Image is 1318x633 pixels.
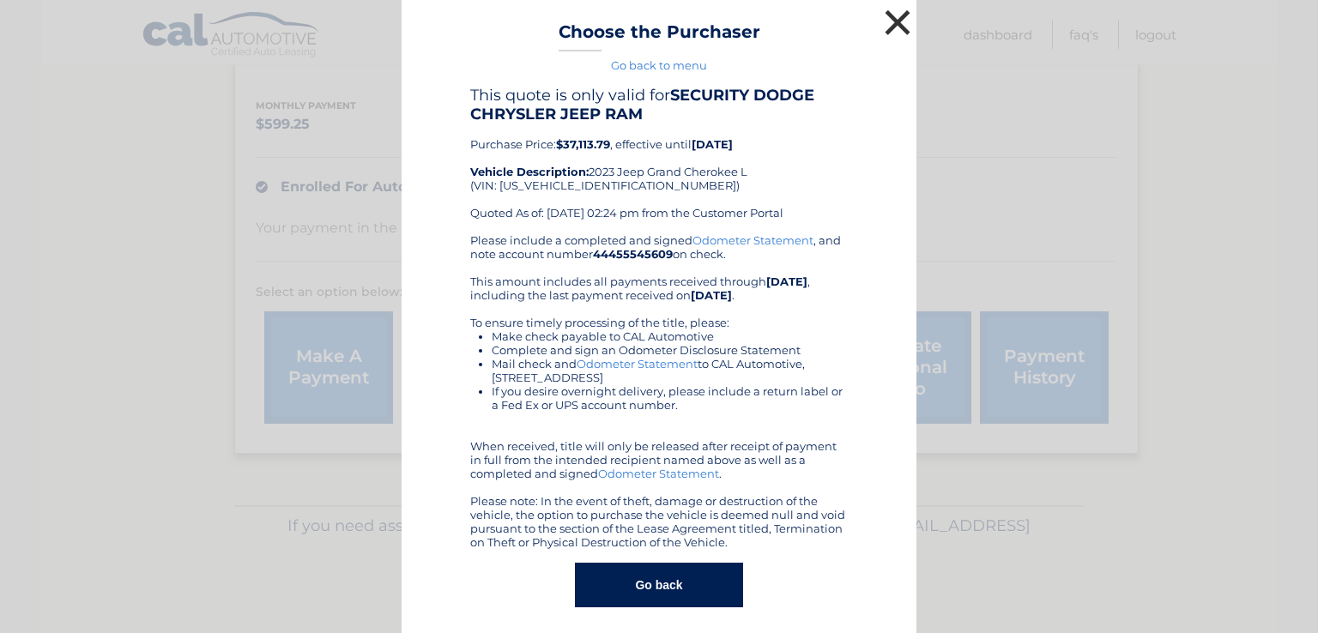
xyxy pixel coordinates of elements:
[470,233,848,549] div: Please include a completed and signed , and note account number on check. This amount includes al...
[692,137,733,151] b: [DATE]
[492,329,848,343] li: Make check payable to CAL Automotive
[470,86,848,124] h4: This quote is only valid for
[598,467,719,480] a: Odometer Statement
[556,137,610,151] b: $37,113.79
[492,343,848,357] li: Complete and sign an Odometer Disclosure Statement
[575,563,742,607] button: Go back
[559,21,760,51] h3: Choose the Purchaser
[470,86,848,233] div: Purchase Price: , effective until 2023 Jeep Grand Cherokee L (VIN: [US_VEHICLE_IDENTIFICATION_NUM...
[470,165,589,178] strong: Vehicle Description:
[611,58,707,72] a: Go back to menu
[692,233,813,247] a: Odometer Statement
[593,247,673,261] b: 44455545609
[470,86,814,124] b: SECURITY DODGE CHRYSLER JEEP RAM
[880,5,915,39] button: ×
[492,384,848,412] li: If you desire overnight delivery, please include a return label or a Fed Ex or UPS account number.
[577,357,698,371] a: Odometer Statement
[766,274,807,288] b: [DATE]
[492,357,848,384] li: Mail check and to CAL Automotive, [STREET_ADDRESS]
[691,288,732,302] b: [DATE]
